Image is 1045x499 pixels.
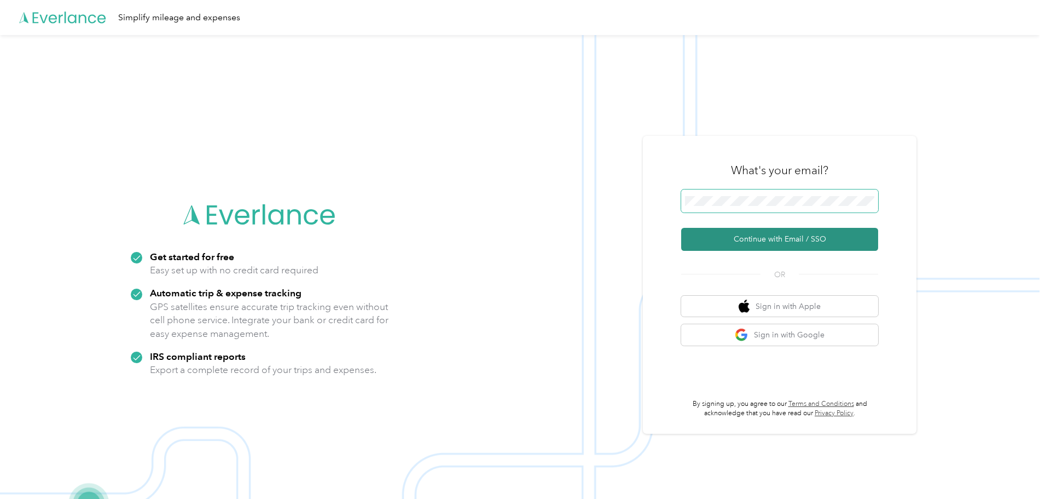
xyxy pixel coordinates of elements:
[150,363,376,377] p: Export a complete record of your trips and expenses.
[681,324,878,346] button: google logoSign in with Google
[681,399,878,418] p: By signing up, you agree to our and acknowledge that you have read our .
[739,300,750,313] img: apple logo
[681,228,878,251] button: Continue with Email / SSO
[735,328,748,342] img: google logo
[118,11,240,25] div: Simplify mileage and expenses
[731,163,828,178] h3: What's your email?
[788,400,854,408] a: Terms and Conditions
[681,296,878,317] button: apple logoSign in with Apple
[150,263,318,277] p: Easy set up with no credit card required
[150,351,246,362] strong: IRS compliant reports
[150,287,301,299] strong: Automatic trip & expense tracking
[150,300,389,341] p: GPS satellites ensure accurate trip tracking even without cell phone service. Integrate your bank...
[150,251,234,262] strong: Get started for free
[760,269,799,280] span: OR
[815,409,854,417] a: Privacy Policy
